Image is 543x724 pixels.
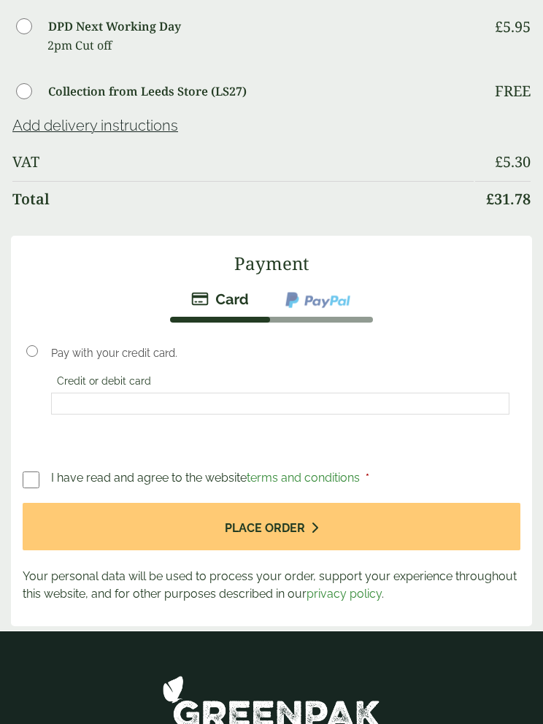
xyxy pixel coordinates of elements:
[486,189,531,209] bdi: 31.78
[11,236,532,274] h3: Payment
[12,181,474,217] th: Total
[48,20,181,32] label: DPD Next Working Day
[495,152,503,172] span: £
[495,152,531,172] bdi: 5.30
[284,290,352,309] img: ppcp-gateway.png
[486,189,494,209] span: £
[191,290,249,308] img: stripe.png
[55,397,506,410] iframe: Secure card payment input frame
[12,117,178,134] a: Add delivery instructions
[495,17,531,36] bdi: 5.95
[495,82,531,100] p: Free
[12,145,474,180] th: VAT
[47,34,474,56] p: 2pm Cut off
[48,85,247,97] label: Collection from Leeds Store (LS27)
[51,375,157,391] label: Credit or debit card
[23,568,520,603] p: Your personal data will be used to process your order, support your experience throughout this we...
[23,503,520,550] button: Place order
[366,472,369,484] abbr: required
[307,587,382,601] a: privacy policy
[51,471,363,485] span: I have read and agree to the website
[51,345,510,361] p: Pay with your credit card.
[247,471,360,485] a: terms and conditions
[495,17,503,36] span: £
